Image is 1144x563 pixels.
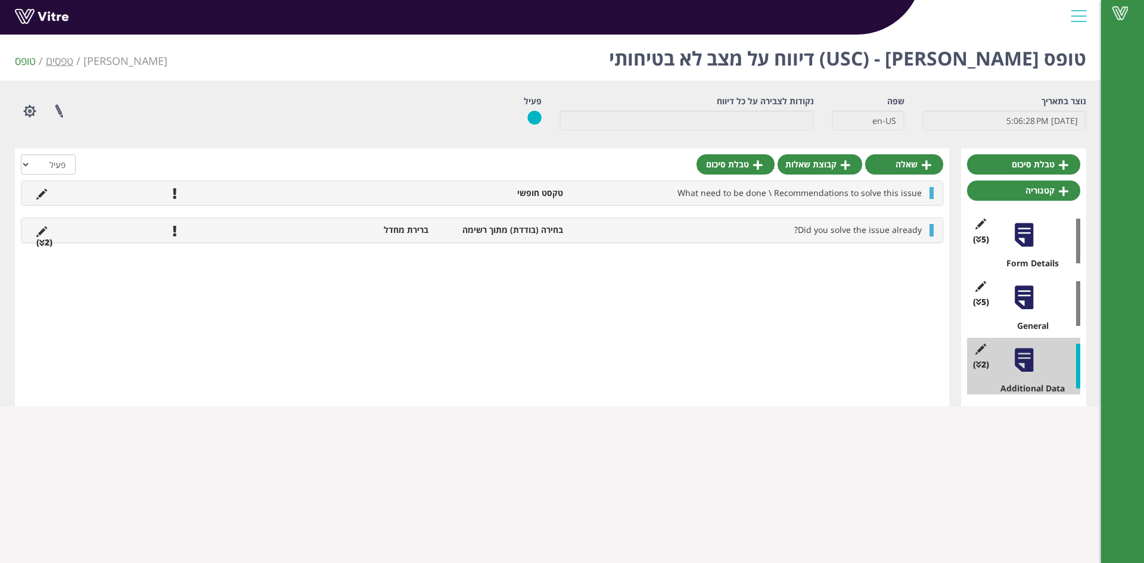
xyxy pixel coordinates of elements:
[976,320,1080,332] div: General
[967,181,1080,201] a: קטגוריה
[973,234,989,245] span: (5 )
[527,110,542,125] img: yes
[83,54,167,68] span: 379
[973,359,989,371] span: (2 )
[973,296,989,308] span: (5 )
[1042,95,1086,107] label: נוצר בתאריך
[46,54,73,68] a: טפסים
[967,154,1080,175] a: טבלת סיכום
[887,95,904,107] label: שפה
[15,54,46,69] li: טופס
[609,30,1086,80] h1: טופס [PERSON_NAME] - (USC) דיווח על מצב לא בטיחותי
[30,237,58,248] li: (2 )
[778,154,862,175] a: קבוצת שאלות
[697,154,775,175] a: טבלת סיכום
[434,224,569,236] li: בחירה (בודדת) מתוך רשימה
[865,154,943,175] a: שאלה
[434,187,569,199] li: טקסט חופשי
[524,95,542,107] label: פעיל
[717,95,814,107] label: נקודות לצבירה על כל דיווח
[976,382,1080,394] div: Additional Data
[976,257,1080,269] div: Form Details
[300,224,434,236] li: ברירת מחדל
[794,224,922,235] span: Did you solve the issue already?
[677,187,922,198] span: What need to be done \ Recommendations to solve this issue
